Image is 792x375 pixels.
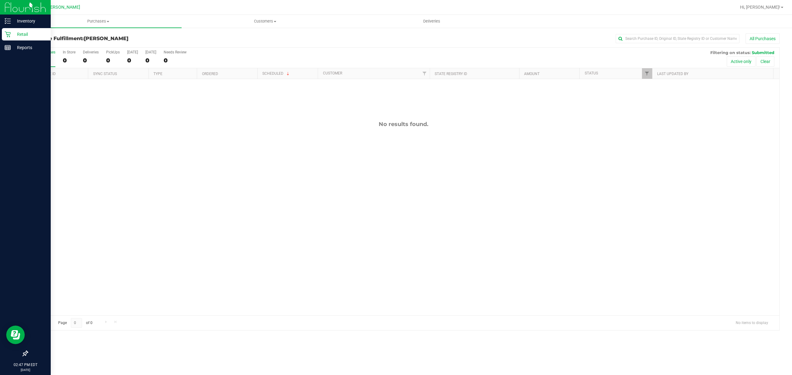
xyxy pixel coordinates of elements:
[11,17,48,25] p: Inventory
[46,5,80,10] span: [PERSON_NAME]
[616,34,739,43] input: Search Purchase ID, Original ID, State Registry ID or Customer Name...
[435,72,467,76] a: State Registry ID
[756,56,774,67] button: Clear
[83,57,99,64] div: 0
[63,50,75,54] div: In Store
[5,44,11,51] inline-svg: Reports
[182,15,348,28] a: Customers
[710,50,751,55] span: Filtering on status:
[106,50,120,54] div: PickUps
[11,44,48,51] p: Reports
[153,72,162,76] a: Type
[262,71,291,76] a: Scheduled
[752,50,774,55] span: Submitted
[5,18,11,24] inline-svg: Inventory
[182,19,348,24] span: Customers
[731,318,773,327] span: No items to display
[3,368,48,372] p: [DATE]
[93,72,117,76] a: Sync Status
[740,5,780,10] span: Hi, [PERSON_NAME]!
[53,318,97,328] span: Page of 0
[5,31,11,37] inline-svg: Retail
[657,72,688,76] a: Last Updated By
[642,68,652,79] a: Filter
[63,57,75,64] div: 0
[202,72,218,76] a: Ordered
[145,57,156,64] div: 0
[585,71,598,75] a: Status
[28,121,779,128] div: No results found.
[127,50,138,54] div: [DATE]
[106,57,120,64] div: 0
[348,15,515,28] a: Deliveries
[727,56,755,67] button: Active only
[323,71,342,75] a: Customer
[3,362,48,368] p: 02:47 PM EDT
[11,31,48,38] p: Retail
[746,33,780,44] button: All Purchases
[164,57,187,64] div: 0
[415,19,449,24] span: Deliveries
[145,50,156,54] div: [DATE]
[83,50,99,54] div: Deliveries
[127,57,138,64] div: 0
[6,326,25,344] iframe: Resource center
[27,36,278,41] h3: Purchase Fulfillment:
[524,72,540,76] a: Amount
[164,50,187,54] div: Needs Review
[420,68,430,79] a: Filter
[15,19,182,24] span: Purchases
[84,36,128,41] span: [PERSON_NAME]
[15,15,182,28] a: Purchases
